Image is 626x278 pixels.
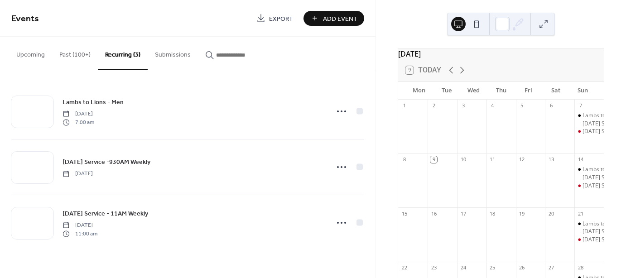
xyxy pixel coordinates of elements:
[574,112,604,120] div: Lambs to Lions - Men
[577,156,584,163] div: 14
[430,156,437,163] div: 9
[574,128,604,135] div: Sunday Service - 11AM Weekly
[574,174,604,182] div: Sunday Service -930AM Weekly
[63,157,150,167] a: [DATE] Service -930AM Weekly
[401,156,408,163] div: 8
[577,264,584,271] div: 28
[574,120,604,128] div: Sunday Service -930AM Weekly
[489,102,496,109] div: 4
[52,37,98,69] button: Past (100+)
[401,102,408,109] div: 1
[489,264,496,271] div: 25
[430,102,437,109] div: 2
[405,81,433,100] div: Mon
[460,102,467,109] div: 3
[460,210,467,217] div: 17
[63,208,148,219] a: [DATE] Service - 11AM Weekly
[401,210,408,217] div: 15
[433,81,460,100] div: Tue
[250,11,300,26] a: Export
[577,210,584,217] div: 21
[489,210,496,217] div: 18
[542,81,569,100] div: Sat
[303,11,364,26] button: Add Event
[430,264,437,271] div: 23
[569,81,597,100] div: Sun
[98,37,148,70] button: Recurring (3)
[515,81,542,100] div: Fri
[401,264,408,271] div: 22
[487,81,515,100] div: Thu
[548,210,554,217] div: 20
[548,102,554,109] div: 6
[519,210,525,217] div: 19
[577,102,584,109] div: 7
[460,156,467,163] div: 10
[63,97,124,107] a: Lambs to Lions - Men
[63,221,97,230] span: [DATE]
[9,37,52,69] button: Upcoming
[548,264,554,271] div: 27
[63,118,94,126] span: 7:00 am
[548,156,554,163] div: 13
[63,110,94,118] span: [DATE]
[398,48,604,59] div: [DATE]
[460,264,467,271] div: 24
[148,37,198,69] button: Submissions
[460,81,487,100] div: Wed
[519,156,525,163] div: 12
[269,14,293,24] span: Export
[574,166,604,173] div: Lambs to Lions - Men
[574,182,604,190] div: Sunday Service - 11AM Weekly
[63,230,97,238] span: 11:00 am
[11,10,39,28] span: Events
[574,236,604,244] div: Sunday Service - 11AM Weekly
[63,98,124,107] span: Lambs to Lions - Men
[574,228,604,235] div: Sunday Service -930AM Weekly
[519,264,525,271] div: 26
[323,14,357,24] span: Add Event
[574,220,604,228] div: Lambs to Lions - Men
[430,210,437,217] div: 16
[519,102,525,109] div: 5
[489,156,496,163] div: 11
[63,170,93,178] span: [DATE]
[63,158,150,167] span: [DATE] Service -930AM Weekly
